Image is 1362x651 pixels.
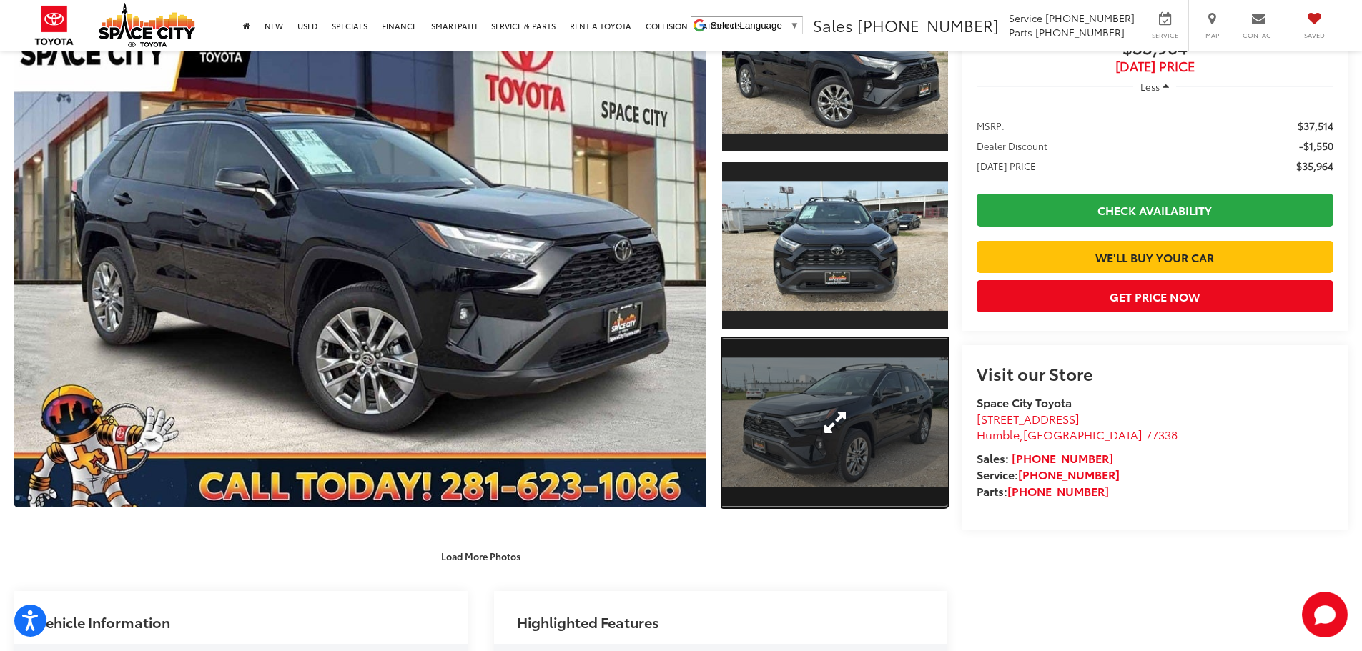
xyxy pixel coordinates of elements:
a: [PHONE_NUMBER] [1012,449,1113,466]
strong: Parts: [977,482,1109,499]
button: Less [1133,74,1176,99]
span: [PHONE_NUMBER] [857,14,999,36]
h2: Highlighted Features [517,614,659,630]
a: [PHONE_NUMBER] [1018,466,1120,482]
span: Dealer Discount [977,139,1047,153]
span: MSRP: [977,119,1005,133]
span: [GEOGRAPHIC_DATA] [1023,426,1143,442]
span: Contact [1243,31,1275,40]
button: Toggle Chat Window [1302,592,1348,637]
button: Load More Photos [431,544,531,569]
span: [STREET_ADDRESS] [977,410,1080,427]
span: Sales [813,14,853,36]
span: Map [1196,31,1228,40]
span: [PHONE_NUMBER] [1035,25,1125,39]
h2: Vehicle Information [37,614,170,630]
a: Expand Photo 2 [722,161,948,330]
span: [DATE] Price [977,59,1333,74]
a: Select Language​ [711,20,799,31]
button: Get Price Now [977,280,1333,312]
span: , [977,426,1178,442]
strong: Service: [977,466,1120,482]
img: 2025 Toyota RAV4 XLE Premium [719,181,949,310]
a: We'll Buy Your Car [977,241,1333,273]
strong: Space City Toyota [977,394,1072,410]
span: $35,964 [1296,159,1333,173]
span: Saved [1298,31,1330,40]
a: [STREET_ADDRESS] Humble,[GEOGRAPHIC_DATA] 77338 [977,410,1178,443]
span: Humble [977,426,1020,442]
a: Check Availability [977,194,1333,226]
span: Service [1009,11,1042,25]
svg: Start Chat [1302,592,1348,637]
span: Sales: [977,449,1009,466]
img: Space City Toyota [99,3,195,47]
span: Select Language [711,20,782,31]
a: Expand Photo 3 [722,338,948,507]
span: [DATE] PRICE [977,159,1036,173]
h2: Visit our Store [977,364,1333,382]
img: 2025 Toyota RAV4 XLE Premium [719,4,949,133]
span: $37,514 [1298,119,1333,133]
span: [PHONE_NUMBER] [1045,11,1135,25]
span: 77338 [1145,426,1178,442]
span: ▼ [790,20,799,31]
a: [PHONE_NUMBER] [1007,482,1109,499]
span: Service [1149,31,1181,40]
span: Parts [1009,25,1032,39]
span: -$1,550 [1299,139,1333,153]
span: Less [1140,80,1160,93]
